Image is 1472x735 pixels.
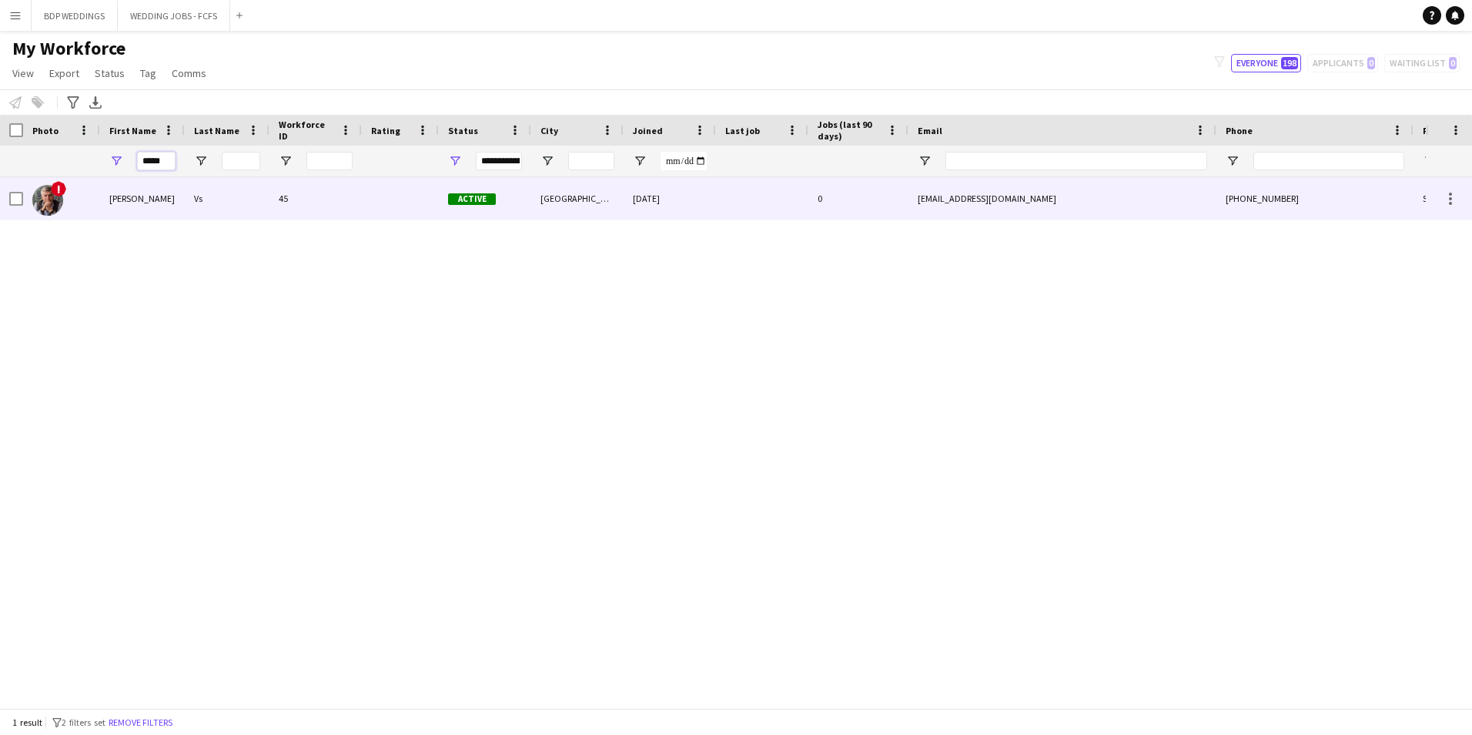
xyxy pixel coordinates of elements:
span: My Workforce [12,37,125,60]
span: Last job [725,125,760,136]
span: Comms [172,66,206,80]
div: [GEOGRAPHIC_DATA] [531,177,624,220]
span: City [540,125,558,136]
a: Status [89,63,131,83]
span: Workforce ID [279,119,334,142]
input: Workforce ID Filter Input [306,152,353,170]
input: Phone Filter Input [1253,152,1404,170]
input: Joined Filter Input [661,152,707,170]
div: [PHONE_NUMBER] [1216,177,1413,220]
button: Remove filters [105,714,176,731]
span: View [12,66,34,80]
span: Export [49,66,79,80]
div: Vs [185,177,269,220]
button: Open Filter Menu [194,154,208,168]
button: Open Filter Menu [540,154,554,168]
div: 0 [808,177,908,220]
span: Email [918,125,942,136]
a: Tag [134,63,162,83]
div: [DATE] [624,177,716,220]
app-action-btn: Advanced filters [64,93,82,112]
button: Open Filter Menu [279,154,293,168]
span: Active [448,193,496,205]
a: Comms [166,63,212,83]
span: Last Name [194,125,239,136]
input: First Name Filter Input [137,152,176,170]
span: 198 [1281,57,1298,69]
span: Profile [1423,125,1454,136]
span: ! [51,181,66,196]
div: [PERSON_NAME] [100,177,185,220]
input: City Filter Input [568,152,614,170]
span: First Name [109,125,156,136]
button: Open Filter Menu [1226,154,1239,168]
span: 2 filters set [62,717,105,728]
span: Joined [633,125,663,136]
input: Email Filter Input [945,152,1207,170]
div: 45 [269,177,362,220]
button: Open Filter Menu [633,154,647,168]
app-action-btn: Export XLSX [86,93,105,112]
span: Jobs (last 90 days) [818,119,881,142]
button: Open Filter Menu [109,154,123,168]
span: Rating [371,125,400,136]
span: Status [448,125,478,136]
span: Phone [1226,125,1253,136]
img: Edgar Vs [32,185,63,216]
button: WEDDING JOBS - FCFS [118,1,230,31]
span: Photo [32,125,59,136]
input: Last Name Filter Input [222,152,260,170]
button: Open Filter Menu [448,154,462,168]
button: BDP WEDDINGS [32,1,118,31]
span: Tag [140,66,156,80]
span: Status [95,66,125,80]
button: Open Filter Menu [918,154,932,168]
a: Export [43,63,85,83]
a: View [6,63,40,83]
button: Open Filter Menu [1423,154,1437,168]
div: [EMAIL_ADDRESS][DOMAIN_NAME] [908,177,1216,220]
button: Everyone198 [1231,54,1301,72]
